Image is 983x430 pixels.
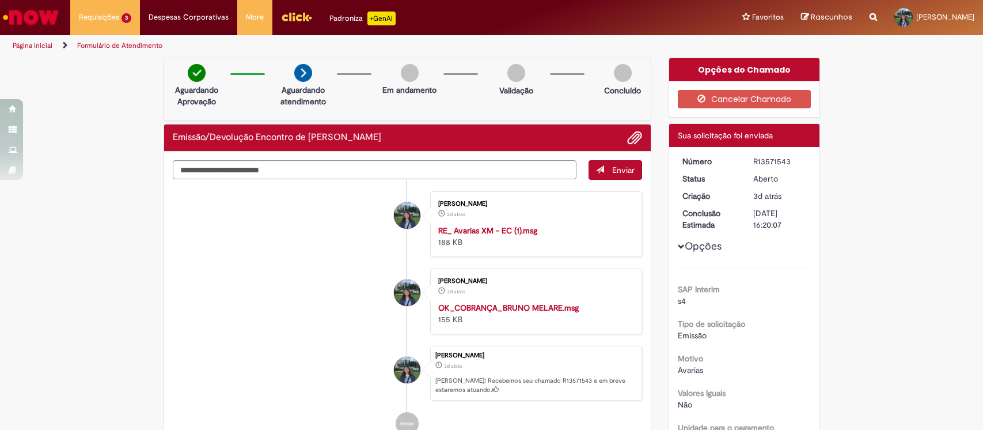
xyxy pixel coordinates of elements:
time: 26/09/2025 14:03:53 [447,288,465,295]
p: [PERSON_NAME]! Recebemos seu chamado R13571543 e em breve estaremos atuando. [435,376,636,394]
dt: Status [674,173,745,184]
img: ServiceNow [1,6,60,29]
div: 26/09/2025 16:20:03 [753,190,807,202]
img: click_logo_yellow_360x200.png [281,8,312,25]
a: Rascunhos [801,12,852,23]
img: img-circle-grey.png [507,64,525,82]
time: 26/09/2025 16:20:03 [753,191,781,201]
a: OK_COBRANÇA_BRUNO MELARE.msg [438,303,579,313]
p: Aguardando Aprovação [169,84,225,107]
img: img-circle-grey.png [614,64,632,82]
li: Giovanna Belfort Moreira [173,346,643,401]
span: Não [678,399,692,410]
button: Adicionar anexos [627,130,642,145]
a: Página inicial [13,41,52,50]
h2: Emissão/Devolução Encontro de Contas Fornecedor Histórico de tíquete [173,133,381,143]
img: img-circle-grey.png [401,64,419,82]
dt: Conclusão Estimada [674,208,745,231]
b: Motivo [678,353,703,364]
div: [PERSON_NAME] [438,201,630,208]
b: Tipo de solicitação [678,319,745,329]
div: Opções do Chamado [669,58,819,81]
div: [PERSON_NAME] [438,278,630,285]
span: Sua solicitação foi enviada [678,130,773,141]
time: 26/09/2025 16:20:03 [444,363,462,369]
textarea: Digite sua mensagem aqui... [173,160,577,180]
b: SAP Interim [678,284,720,295]
time: 26/09/2025 14:03:53 [447,211,465,218]
p: Em andamento [382,84,437,96]
div: [PERSON_NAME] [435,352,636,359]
span: 3d atrás [444,363,462,369]
a: RE_ Avarias XM - EC (1).msg [438,225,537,236]
button: Enviar [589,160,642,180]
div: [DATE] 16:20:07 [753,208,807,231]
b: Valores Iguais [678,388,726,398]
span: 3 [122,13,131,23]
span: [PERSON_NAME] [916,12,974,22]
div: R13571543 [753,156,807,167]
p: Concluído [604,85,641,96]
span: Emissão [678,330,707,341]
div: 155 KB [438,302,630,325]
div: Padroniza [329,12,396,25]
button: Cancelar Chamado [678,90,811,108]
img: check-circle-green.png [188,64,206,82]
span: Requisições [79,12,119,23]
div: Aberto [753,173,807,184]
div: Giovanna Belfort Moreira [394,357,420,383]
img: arrow-next.png [294,64,312,82]
span: s4 [678,296,686,306]
span: 3d atrás [753,191,781,201]
a: Formulário de Atendimento [77,41,162,50]
dt: Número [674,156,745,167]
span: Avarias [678,365,703,375]
p: Validação [499,85,533,96]
p: Aguardando atendimento [275,84,331,107]
p: +GenAi [367,12,396,25]
dt: Criação [674,190,745,202]
span: Rascunhos [811,12,852,22]
span: 3d atrás [447,288,465,295]
span: Enviar [612,165,635,175]
span: Favoritos [752,12,784,23]
div: Giovanna Belfort Moreira [394,280,420,306]
span: Despesas Corporativas [149,12,229,23]
span: 3d atrás [447,211,465,218]
div: Giovanna Belfort Moreira [394,202,420,229]
div: 188 KB [438,225,630,248]
ul: Trilhas de página [9,35,647,56]
span: More [246,12,264,23]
